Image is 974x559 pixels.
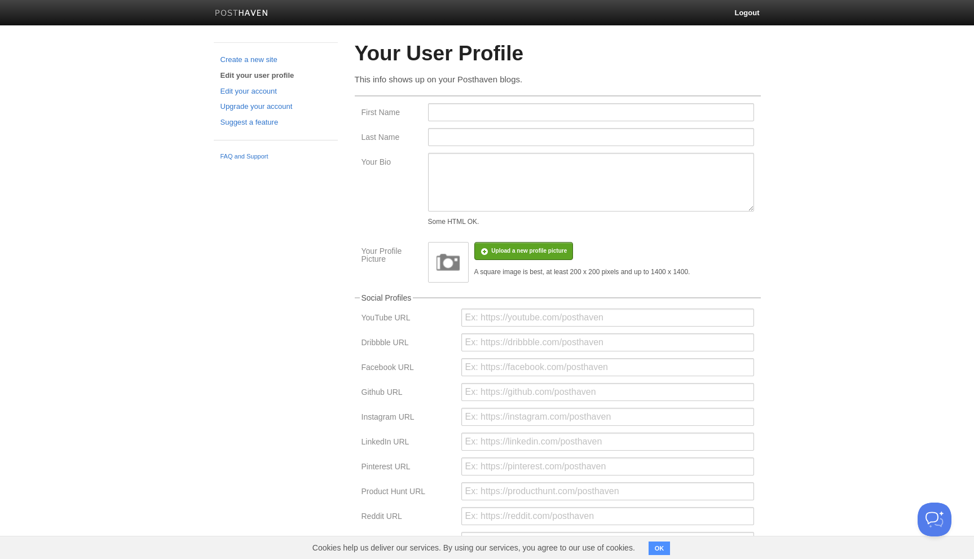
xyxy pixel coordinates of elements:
[362,463,455,473] label: Pinterest URL
[461,457,754,476] input: Ex: https://pinterest.com/posthaven
[301,536,646,559] span: Cookies help us deliver our services. By using our services, you agree to our use of cookies.
[221,86,331,98] a: Edit your account
[362,363,455,374] label: Facebook URL
[491,248,567,254] span: Upload a new profile picture
[362,512,455,523] label: Reddit URL
[362,133,421,144] label: Last Name
[355,73,761,85] p: This info shows up on your Posthaven blogs.
[362,438,455,448] label: LinkedIn URL
[461,309,754,327] input: Ex: https://youtube.com/posthaven
[221,54,331,66] a: Create a new site
[461,507,754,525] input: Ex: https://reddit.com/posthaven
[649,542,671,555] button: OK
[362,314,455,324] label: YouTube URL
[362,413,455,424] label: Instagram URL
[221,117,331,129] a: Suggest a feature
[362,338,455,349] label: Dribbble URL
[362,247,421,266] label: Your Profile Picture
[362,158,421,169] label: Your Bio
[461,532,754,550] input: Ex: https://twitter.com/posthaven
[215,10,268,18] img: Posthaven-bar
[362,388,455,399] label: Github URL
[461,433,754,451] input: Ex: https://linkedin.com/posthaven
[461,482,754,500] input: Ex: https://producthunt.com/posthaven
[461,408,754,426] input: Ex: https://instagram.com/posthaven
[474,269,690,275] div: A square image is best, at least 200 x 200 pixels and up to 1400 x 1400.
[431,245,465,279] img: image.png
[221,70,331,82] a: Edit your user profile
[918,503,951,536] iframe: Help Scout Beacon - Open
[360,294,413,302] legend: Social Profiles
[362,487,455,498] label: Product Hunt URL
[461,333,754,351] input: Ex: https://dribbble.com/posthaven
[461,358,754,376] input: Ex: https://facebook.com/posthaven
[362,108,421,119] label: First Name
[221,101,331,113] a: Upgrade your account
[461,383,754,401] input: Ex: https://github.com/posthaven
[221,152,331,162] a: FAQ and Support
[428,218,754,225] div: Some HTML OK.
[355,42,761,65] h2: Your User Profile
